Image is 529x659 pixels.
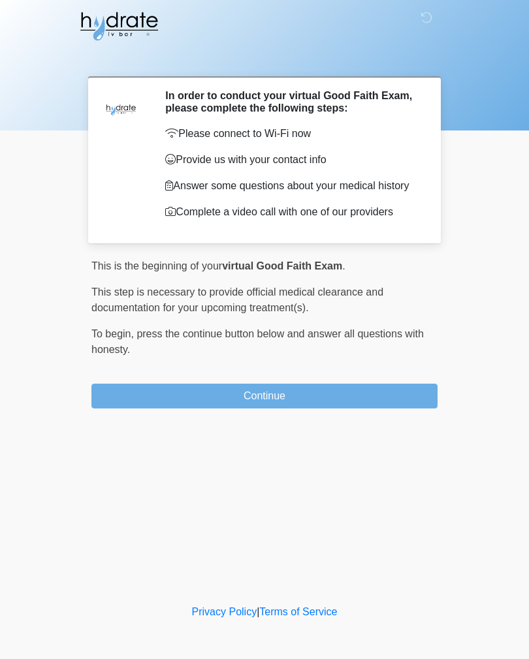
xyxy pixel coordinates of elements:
[222,260,342,271] strong: virtual Good Faith Exam
[165,204,418,220] p: Complete a video call with one of our providers
[165,152,418,168] p: Provide us with your contact info
[342,260,345,271] span: .
[82,47,447,71] h1: ‎ ‎ ‎
[259,606,337,617] a: Terms of Service
[91,328,136,339] span: To begin,
[165,178,418,194] p: Answer some questions about your medical history
[165,126,418,142] p: Please connect to Wi-Fi now
[257,606,259,617] a: |
[91,286,383,313] span: This step is necessary to provide official medical clearance and documentation for your upcoming ...
[101,89,140,129] img: Agent Avatar
[91,384,438,408] button: Continue
[91,328,424,355] span: press the continue button below and answer all questions with honesty.
[78,10,159,42] img: Hydrate IV Bar - Fort Collins Logo
[165,89,418,114] h2: In order to conduct your virtual Good Faith Exam, please complete the following steps:
[91,260,222,271] span: This is the beginning of your
[192,606,257,617] a: Privacy Policy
